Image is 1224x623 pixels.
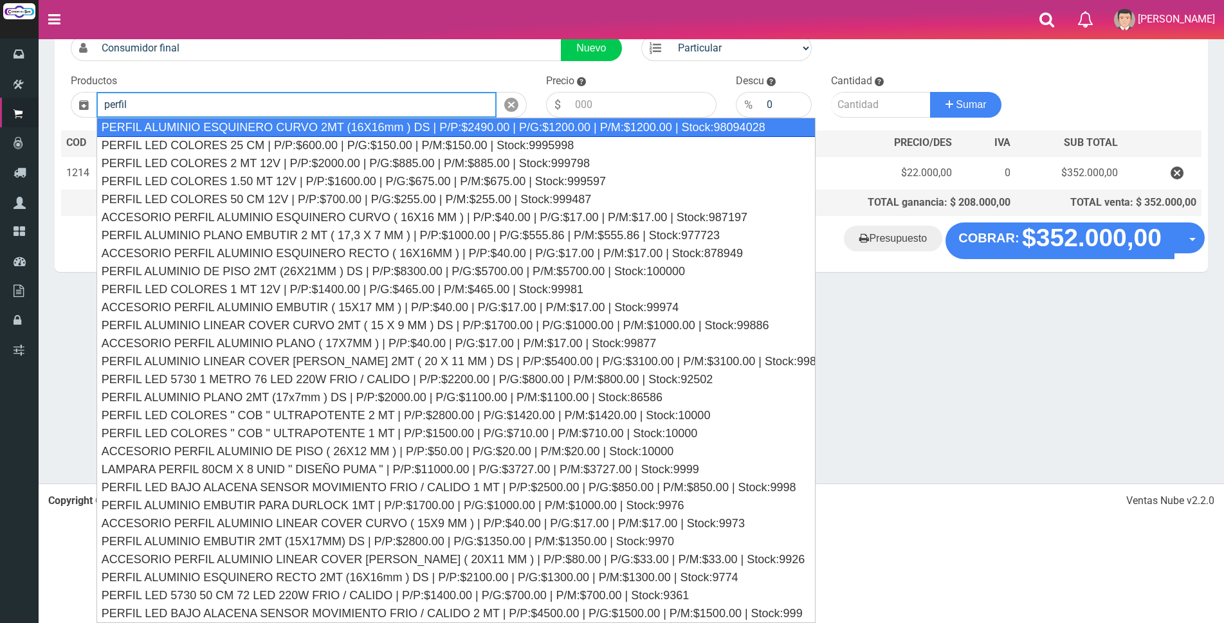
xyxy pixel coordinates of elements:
div: PERFIL LED BAJO ALACENA SENSOR MOVIMIENTO FRIO / CALIDO 1 MT | P/P:$2500.00 | P/G:$850.00 | P/M:$... [97,478,815,496]
div: PERFIL ALUMINIO ESQUINERO RECTO 2MT (16X16mm ) DS | P/P:$2100.00 | P/G:$1300.00 | P/M:$1300.00 | ... [97,568,815,586]
div: TOTAL venta: $ 352.000,00 [1021,195,1196,210]
div: PERFIL LED COLORES 2 MT 12V | P/P:$2000.00 | P/G:$885.00 | P/M:$885.00 | Stock:999798 [97,154,815,172]
div: PERFIL LED COLORES 25 CM | P/P:$600.00 | P/G:$150.00 | P/M:$150.00 | Stock:9995998 [97,136,815,154]
div: ACCESORIO PERFIL ALUMINIO PLANO ( 17X7MM ) | P/P:$40.00 | P/G:$17.00 | P/M:$17.00 | Stock:99877 [97,334,815,352]
div: PERFIL ALUMINIO EMBUTIR PARA DURLOCK 1MT | P/P:$1700.00 | P/G:$1000.00 | P/M:$1000.00 | Stock:9976 [97,496,815,514]
div: $ [546,92,569,118]
div: PERFIL LED COLORES 50 CM 12V | P/P:$700.00 | P/G:$255.00 | P/M:$255.00 | Stock:999487 [97,190,815,208]
div: PERFIL ALUMINIO EMBUTIR 2MT (15X17MM) DS | P/P:$2800.00 | P/G:$1350.00 | P/M:$1350.00 | Stock:9970 [97,532,815,550]
span: Sumar [956,99,986,110]
div: PERFIL LED COLORES " COB " ULTRAPOTENTE 1 MT | P/P:$1500.00 | P/G:$710.00 | P/M:$710.00 | Stock:1... [97,424,815,442]
div: ACCESORIO PERFIL ALUMINIO ESQUINERO CURVO ( 16X16 MM ) | P/P:$40.00 | P/G:$17.00 | P/M:$17.00 | S... [97,208,815,226]
div: PERFIL ALUMINIO PLANO EMBUTIR 2 MT ( 17,3 X 7 MM ) | P/P:$1000.00 | P/G:$555.86 | P/M:$555.86 | S... [97,226,815,244]
button: COBRAR: $352.000,00 [945,222,1174,258]
input: 000 [569,92,717,118]
div: PERFIL ALUMINIO PLANO 2MT (17x7mm ) DS | P/P:$2000.00 | P/G:$1100.00 | P/M:$1100.00 | Stock:86586 [97,388,815,406]
div: PERFIL ALUMINIO ESQUINERO CURVO 2MT (16X16mm ) DS | P/P:$2490.00 | P/G:$1200.00 | P/M:$1200.00 | ... [96,118,816,137]
div: PERFIL LED COLORES 1.50 MT 12V | P/P:$1600.00 | P/G:$675.00 | P/M:$675.00 | Stock:999597 [97,172,815,190]
div: ACCESORIO PERFIL ALUMINIO DE PISO ( 26X12 MM ) | P/P:$50.00 | P/G:$20.00 | P/M:$20.00 | Stock:10000 [97,442,815,460]
img: Logo grande [3,3,35,19]
div: Ventas Nube v2.2.0 [1126,494,1214,509]
input: 000 [760,92,812,118]
span: IVA [994,136,1010,149]
strong: COBRAR: [958,231,1019,245]
div: PERFIL LED BAJO ALACENA SENSOR MOVIMIENTO FRIO / CALIDO 2 MT | P/P:$4500.00 | P/G:$1500.00 | P/M:... [97,604,815,622]
div: PERFIL ALUMINIO LINEAR COVER CURVO 2MT ( 15 X 9 MM ) DS | P/P:$1700.00 | P/G:$1000.00 | P/M:$1000... [97,316,815,334]
div: % [736,92,760,118]
td: 0 [957,156,1016,190]
div: PERFIL LED COLORES " COB " ULTRAPOTENTE 2 MT | P/P:$2800.00 | P/G:$1420.00 | P/M:$1420.00 | Stock... [97,406,815,424]
label: Precio [546,74,574,89]
div: PERFIL LED 5730 1 METRO 76 LED 220W FRIO / CALIDO | P/P:$2200.00 | P/G:$800.00 | P/M:$800.00 | St... [97,370,815,388]
div: PERFIL ALUMINIO DE PISO 2MT (26X21MM ) DS | P/P:$8300.00 | P/G:$5700.00 | P/M:$5700.00 | Stock:10... [97,262,815,280]
input: Introduzca el nombre del producto [96,92,497,118]
td: $22.000,00 [807,156,957,190]
td: 1214 [61,156,107,190]
div: PERFIL ALUMINIO LINEAR COVER [PERSON_NAME] 2MT ( 20 X 11 MM ) DS | P/P:$5400.00 | P/G:$3100.00 | ... [97,352,815,370]
a: Presupuesto [844,226,942,251]
span: [PERSON_NAME] [1138,13,1215,25]
th: COD [61,131,107,156]
strong: $352.000,00 [1022,224,1162,252]
div: ACCESORIO PERFIL ALUMINIO LINEAR COVER [PERSON_NAME] ( 20X11 MM ) | P/P:$80.00 | P/G:$33.00 | P/M... [97,550,815,568]
label: Productos [71,74,117,89]
img: User Image [1114,9,1135,30]
input: Consumidor Final [95,35,562,61]
label: Cantidad [831,74,872,89]
span: PRECIO/DES [894,136,952,149]
div: ACCESORIO PERFIL ALUMINIO ESQUINERO RECTO ( 16X16MM ) | P/P:$40.00 | P/G:$17.00 | P/M:$17.00 | St... [97,244,815,262]
div: ACCESORIO PERFIL ALUMINIO LINEAR COVER CURVO ( 15X9 MM ) | P/P:$40.00 | P/G:$17.00 | P/M:$17.00 |... [97,514,815,532]
div: PERFIL LED COLORES 1 MT 12V | P/P:$1400.00 | P/G:$465.00 | P/M:$465.00 | Stock:99981 [97,280,815,298]
input: Cantidad [831,92,931,118]
div: LAMPARA PERFIL 80CM X 8 UNID " DISEÑO PUMA " | P/P:$11000.00 | P/G:$3727.00 | P/M:$3727.00 | Stoc... [97,460,815,478]
button: Sumar [930,92,1002,118]
strong: Copyright © [DATE]-[DATE] [48,494,230,507]
td: $352.000,00 [1016,156,1123,190]
a: Nuevo [561,35,621,61]
span: SUB TOTAL [1064,136,1118,150]
div: ACCESORIO PERFIL ALUMINIO EMBUTIR ( 15X17 MM ) | P/P:$40.00 | P/G:$17.00 | P/M:$17.00 | Stock:99974 [97,298,815,316]
div: TOTAL ganancia: $ 208.000,00 [812,195,1010,210]
div: PERFIL LED 5730 50 CM 72 LED 220W FRIO / CALIDO | P/P:$1400.00 | P/G:$700.00 | P/M:$700.00 | Stoc... [97,586,815,604]
label: Descu [736,74,764,89]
